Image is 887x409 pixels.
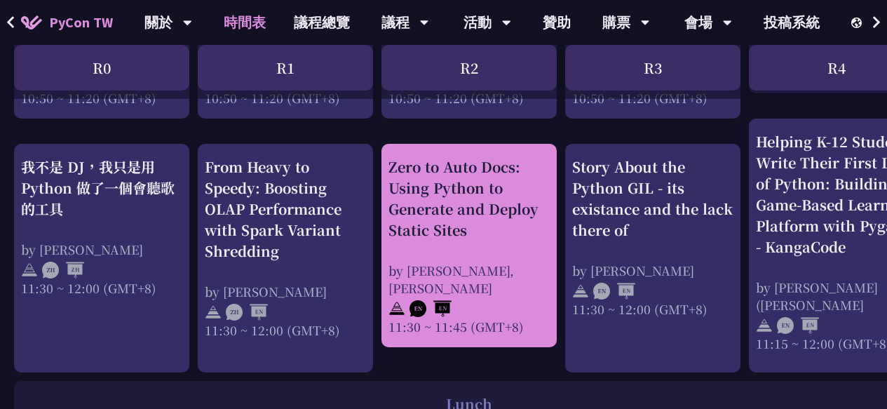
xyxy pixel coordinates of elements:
[572,300,733,318] div: 11:30 ~ 12:00 (GMT+8)
[572,156,733,361] a: Story About the Python GIL - its existance and the lack there of by [PERSON_NAME] 11:30 ~ 12:00 (...
[21,262,38,279] img: svg+xml;base64,PHN2ZyB4bWxucz0iaHR0cDovL3d3dy53My5vcmcvMjAwMC9zdmciIHdpZHRoPSIyNCIgaGVpZ2h0PSIyNC...
[205,156,366,262] div: From Heavy to Speedy: Boosting OLAP Performance with Spark Variant Shredding
[409,300,452,317] img: ENEN.5a408d1.svg
[572,262,733,279] div: by [PERSON_NAME]
[388,318,550,335] div: 11:30 ~ 11:45 (GMT+8)
[593,283,635,300] img: ENEN.5a408d1.svg
[388,262,550,297] div: by [PERSON_NAME], [PERSON_NAME]
[21,15,42,29] img: Home icon of PyCon TW 2025
[226,304,268,321] img: ZHEN.371966e.svg
[21,156,182,361] a: 我不是 DJ，我只是用 Python 做了一個會聽歌的工具 by [PERSON_NAME] 11:30 ~ 12:00 (GMT+8)
[21,279,182,297] div: 11:30 ~ 12:00 (GMT+8)
[21,241,182,258] div: by [PERSON_NAME]
[777,317,819,334] img: ENEN.5a408d1.svg
[565,45,740,90] div: R3
[851,18,865,28] img: Locale Icon
[7,5,127,40] a: PyCon TW
[381,45,557,90] div: R2
[388,300,405,317] img: svg+xml;base64,PHN2ZyB4bWxucz0iaHR0cDovL3d3dy53My5vcmcvMjAwMC9zdmciIHdpZHRoPSIyNCIgaGVpZ2h0PSIyNC...
[572,156,733,241] div: Story About the Python GIL - its existance and the lack there of
[21,156,182,220] div: 我不是 DJ，我只是用 Python 做了一個會聽歌的工具
[205,304,222,321] img: svg+xml;base64,PHN2ZyB4bWxucz0iaHR0cDovL3d3dy53My5vcmcvMjAwMC9zdmciIHdpZHRoPSIyNCIgaGVpZ2h0PSIyNC...
[205,156,366,361] a: From Heavy to Speedy: Boosting OLAP Performance with Spark Variant Shredding by [PERSON_NAME] 11:...
[14,45,189,90] div: R0
[198,45,373,90] div: R1
[572,283,589,300] img: svg+xml;base64,PHN2ZyB4bWxucz0iaHR0cDovL3d3dy53My5vcmcvMjAwMC9zdmciIHdpZHRoPSIyNCIgaGVpZ2h0PSIyNC...
[388,156,550,335] a: Zero to Auto Docs: Using Python to Generate and Deploy Static Sites by [PERSON_NAME], [PERSON_NAM...
[388,156,550,241] div: Zero to Auto Docs: Using Python to Generate and Deploy Static Sites
[49,12,113,33] span: PyCon TW
[205,283,366,300] div: by [PERSON_NAME]
[756,317,773,334] img: svg+xml;base64,PHN2ZyB4bWxucz0iaHR0cDovL3d3dy53My5vcmcvMjAwMC9zdmciIHdpZHRoPSIyNCIgaGVpZ2h0PSIyNC...
[42,262,84,279] img: ZHZH.38617ef.svg
[205,321,366,339] div: 11:30 ~ 12:00 (GMT+8)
